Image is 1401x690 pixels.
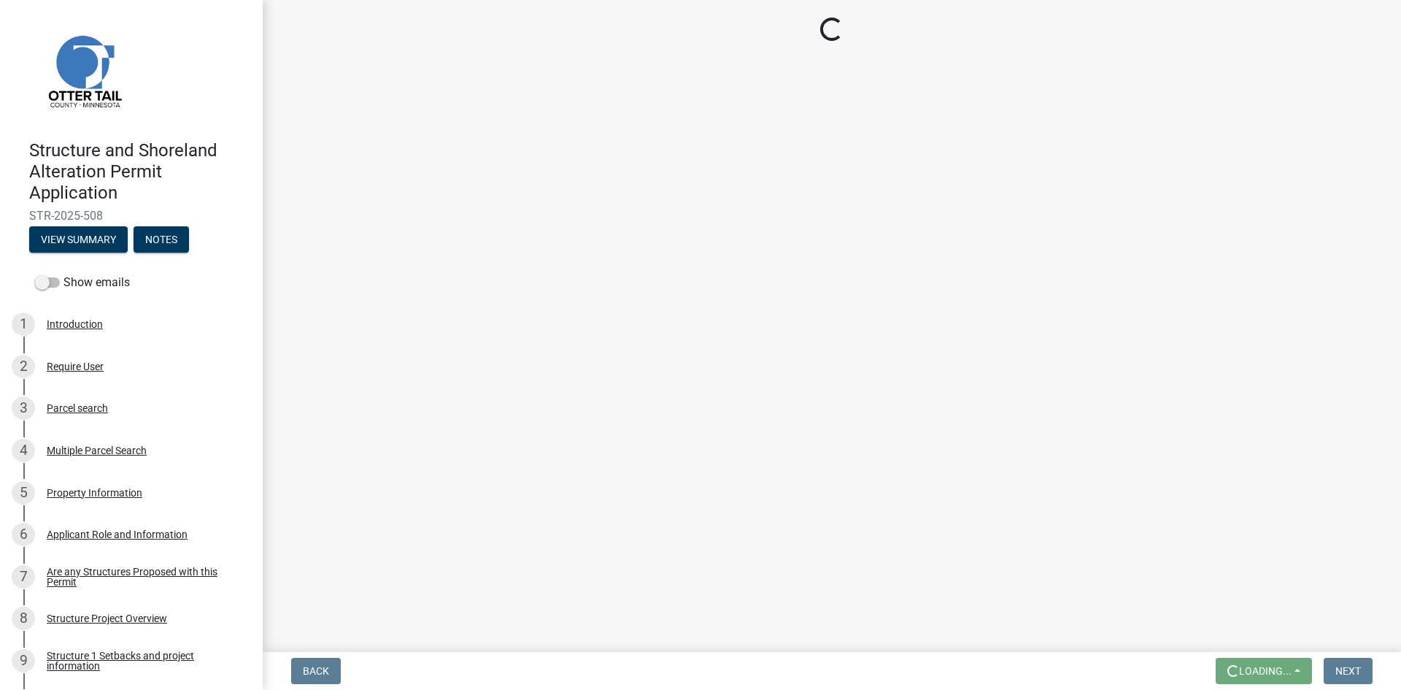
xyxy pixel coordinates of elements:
img: Otter Tail County, Minnesota [29,15,139,125]
span: Loading... [1239,665,1292,677]
button: Next [1324,658,1373,684]
div: 1 [12,313,35,336]
div: 5 [12,481,35,505]
h4: Structure and Shoreland Alteration Permit Application [29,140,251,203]
div: 3 [12,396,35,420]
button: Loading... [1216,658,1312,684]
div: Parcel search [47,403,108,413]
div: Property Information [47,488,142,498]
div: Structure Project Overview [47,613,167,624]
button: View Summary [29,226,128,253]
button: Notes [134,226,189,253]
label: Show emails [35,274,130,291]
div: 6 [12,523,35,546]
wm-modal-confirm: Summary [29,235,128,247]
span: Next [1335,665,1361,677]
button: Back [291,658,341,684]
div: 2 [12,355,35,378]
div: Structure 1 Setbacks and project information [47,651,239,671]
div: Introduction [47,319,103,329]
span: STR-2025-508 [29,209,233,223]
div: 8 [12,607,35,630]
div: 4 [12,439,35,462]
div: Require User [47,361,104,372]
div: 9 [12,649,35,672]
span: Back [303,665,329,677]
div: Applicant Role and Information [47,529,188,540]
div: 7 [12,565,35,589]
wm-modal-confirm: Notes [134,235,189,247]
div: Multiple Parcel Search [47,445,147,456]
div: Are any Structures Proposed with this Permit [47,567,239,587]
